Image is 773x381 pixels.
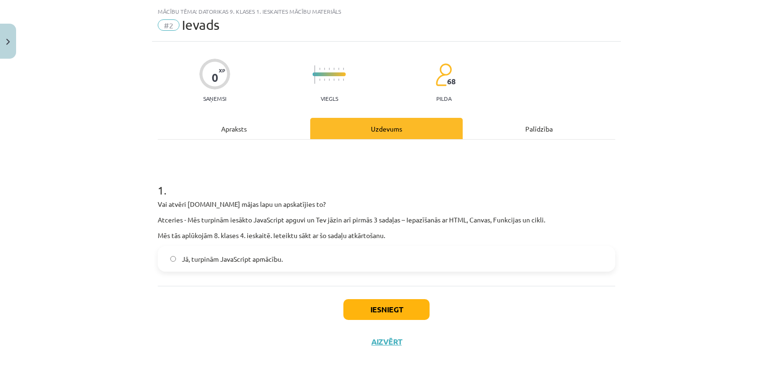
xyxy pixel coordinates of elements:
span: #2 [158,19,180,31]
img: icon-close-lesson-0947bae3869378f0d4975bcd49f059093ad1ed9edebbc8119c70593378902aed.svg [6,39,10,45]
div: Palīdzība [463,118,615,139]
img: icon-short-line-57e1e144782c952c97e751825c79c345078a6d821885a25fce030b3d8c18986b.svg [333,79,334,81]
p: pilda [436,95,451,102]
img: icon-short-line-57e1e144782c952c97e751825c79c345078a6d821885a25fce030b3d8c18986b.svg [338,79,339,81]
button: Iesniegt [343,299,430,320]
img: students-c634bb4e5e11cddfef0936a35e636f08e4e9abd3cc4e673bd6f9a4125e45ecb1.svg [435,63,452,87]
img: icon-short-line-57e1e144782c952c97e751825c79c345078a6d821885a25fce030b3d8c18986b.svg [319,79,320,81]
span: 68 [447,77,456,86]
p: Mēs tās aplūkojām 8. klases 4. ieskaitē. Ieteiktu sākt ar šo sadaļu atkārtošanu. [158,230,615,240]
img: icon-short-line-57e1e144782c952c97e751825c79c345078a6d821885a25fce030b3d8c18986b.svg [329,79,330,81]
h1: 1 . [158,167,615,196]
button: Aizvērt [369,337,404,346]
img: icon-short-line-57e1e144782c952c97e751825c79c345078a6d821885a25fce030b3d8c18986b.svg [343,79,344,81]
img: icon-short-line-57e1e144782c952c97e751825c79c345078a6d821885a25fce030b3d8c18986b.svg [324,79,325,81]
div: Uzdevums [310,118,463,139]
div: Apraksts [158,118,310,139]
p: Atceries - Mēs turpinām iesākto JavaScript apguvi un Tev jāzin arī pirmās 3 sadaļas – Iepazīšanās... [158,215,615,225]
div: Mācību tēma: Datorikas 9. klases 1. ieskaites mācību materiāls [158,8,615,15]
img: icon-short-line-57e1e144782c952c97e751825c79c345078a6d821885a25fce030b3d8c18986b.svg [319,68,320,70]
img: icon-short-line-57e1e144782c952c97e751825c79c345078a6d821885a25fce030b3d8c18986b.svg [338,68,339,70]
span: Ievads [182,17,219,33]
img: icon-short-line-57e1e144782c952c97e751825c79c345078a6d821885a25fce030b3d8c18986b.svg [329,68,330,70]
span: Jā, turpinām JavaScript apmācību. [182,254,283,264]
img: icon-short-line-57e1e144782c952c97e751825c79c345078a6d821885a25fce030b3d8c18986b.svg [333,68,334,70]
img: icon-short-line-57e1e144782c952c97e751825c79c345078a6d821885a25fce030b3d8c18986b.svg [343,68,344,70]
input: Jā, turpinām JavaScript apmācību. [170,256,176,262]
div: 0 [212,71,218,84]
p: Viegls [321,95,338,102]
p: Vai atvēri [DOMAIN_NAME] mājas lapu un apskatījies to? [158,199,615,209]
p: Saņemsi [199,95,230,102]
img: icon-short-line-57e1e144782c952c97e751825c79c345078a6d821885a25fce030b3d8c18986b.svg [324,68,325,70]
span: XP [219,68,225,73]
